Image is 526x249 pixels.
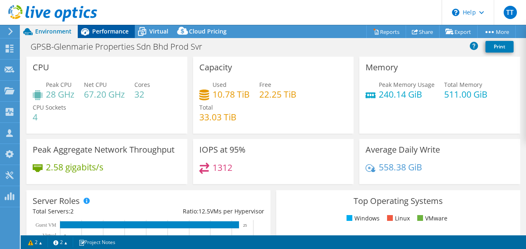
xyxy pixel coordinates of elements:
[444,90,488,99] h4: 511.00 GiB
[198,207,210,215] span: 12.5
[27,42,215,51] h1: GPSB-Glenmarie Properties Sdn Bhd Prod Svr
[259,90,296,99] h4: 22.25 TiB
[344,214,380,223] li: Windows
[134,81,150,89] span: Cores
[73,237,121,247] a: Project Notes
[282,196,514,206] h3: Top Operating Systems
[33,207,148,216] div: Total Servers:
[22,237,48,247] a: 2
[64,234,66,238] text: 0
[213,81,227,89] span: Used
[36,222,56,228] text: Guest VM
[46,163,103,172] h4: 2.58 gigabits/s
[43,232,57,238] text: Virtual
[35,27,72,35] span: Environment
[406,25,440,38] a: Share
[259,81,271,89] span: Free
[92,27,129,35] span: Performance
[84,90,125,99] h4: 67.20 GHz
[189,27,227,35] span: Cloud Pricing
[46,81,72,89] span: Peak CPU
[33,63,49,72] h3: CPU
[444,81,482,89] span: Total Memory
[148,207,264,216] div: Ratio: VMs per Hypervisor
[149,27,168,35] span: Virtual
[485,41,514,53] a: Print
[439,25,478,38] a: Export
[70,207,74,215] span: 2
[84,81,107,89] span: Net CPU
[33,113,66,122] h4: 4
[33,196,80,206] h3: Server Roles
[199,145,246,154] h3: IOPS at 95%
[134,90,150,99] h4: 32
[213,90,250,99] h4: 10.78 TiB
[46,90,74,99] h4: 28 GHz
[379,81,435,89] span: Peak Memory Usage
[48,237,73,247] a: 2
[366,145,440,154] h3: Average Daily Write
[199,103,213,111] span: Total
[452,9,459,16] svg: \n
[504,6,517,19] span: TT
[243,223,247,227] text: 25
[415,214,447,223] li: VMware
[366,25,406,38] a: Reports
[199,63,232,72] h3: Capacity
[379,90,435,99] h4: 240.14 GiB
[199,113,237,122] h4: 33.03 TiB
[33,145,175,154] h3: Peak Aggregate Network Throughput
[385,214,410,223] li: Linux
[213,163,232,172] h4: 1312
[379,163,422,172] h4: 558.38 GiB
[33,103,66,111] span: CPU Sockets
[477,25,516,38] a: More
[366,63,398,72] h3: Memory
